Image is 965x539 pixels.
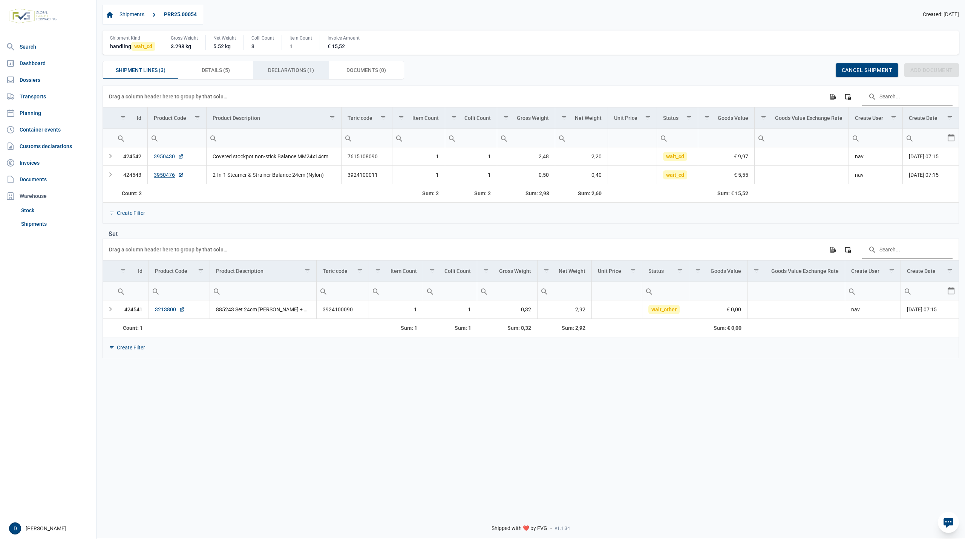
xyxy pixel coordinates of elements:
div: Colli Count [251,35,274,41]
input: Filter cell [755,129,849,147]
div: 3.298 kg [171,43,198,50]
input: Filter cell [445,129,497,147]
div: Create Date [907,268,936,274]
div: Goods Value Exchange Rate [771,268,839,274]
span: Show filter options for column 'Create Date' [947,268,953,274]
div: Shipment Kind [110,35,155,41]
div: Id [138,268,142,274]
div: 5.52 kg [213,43,236,50]
div: Item Count Sum: 1 [375,324,417,332]
input: Filter cell [149,282,209,300]
td: Column Create Date [902,107,959,129]
div: Warehouse [3,188,93,204]
span: wait_cd [663,170,687,179]
td: Filter cell [149,282,210,300]
td: Filter cell [902,129,959,147]
a: Invoices [3,155,93,170]
input: Search in the data grid [862,87,953,106]
span: Show filter options for column 'Goods Value' [695,268,701,274]
td: 1 [392,165,445,184]
div: Gross Weight Sum: 2,98 [503,190,549,197]
div: Search box [477,282,491,300]
a: Documents [3,172,93,187]
span: Cancel shipment [842,67,892,73]
div: Invoice Amount [328,35,360,41]
span: Show filter options for column 'Goods Value Exchange Rate' [754,268,759,274]
span: Show filter options for column 'Gross Weight' [503,115,509,121]
td: Column Product Description [210,260,316,282]
td: Column Goods Value [689,260,747,282]
span: Shipped with ❤️ by FVG [492,525,547,532]
div: Export all data to Excel [826,90,839,103]
td: 0,40 [555,165,608,184]
div: Net Weight [559,268,585,274]
div: Create User [851,268,879,274]
input: Filter cell [849,129,902,147]
span: Show filter options for column 'Colli Count' [429,268,435,274]
input: Filter cell [207,129,341,147]
div: Search box [317,282,330,300]
td: Filter cell [342,129,392,147]
td: 1 [423,300,477,319]
div: Select [947,282,956,300]
div: Search box [148,129,161,147]
td: 3924100011 [342,165,392,184]
td: Column Id [114,260,149,282]
td: Filter cell [207,129,342,147]
input: Filter cell [210,282,316,300]
td: Filter cell [698,129,754,147]
td: 1 [445,165,497,184]
td: Filter cell [114,129,148,147]
span: Show filter options for column 'Net Weight' [544,268,549,274]
input: Filter cell [423,282,477,300]
span: wait_cd [663,152,687,161]
div: Goods Value [711,268,741,274]
div: Create Filter [117,344,145,351]
span: Show filter options for column 'Net Weight' [561,115,567,121]
input: Filter cell [477,282,537,300]
div: Search box [903,129,916,147]
div: Create User [855,115,883,121]
td: Filter cell [497,129,555,147]
span: Show filter options for column 'Item Count' [398,115,404,121]
div: Search box [149,282,162,300]
a: Transports [3,89,93,104]
span: Show filter options for column 'Colli Count' [451,115,457,121]
td: nav [849,147,902,166]
div: Search box [392,129,406,147]
div: Colli Count [444,268,471,274]
div: handling [110,43,155,50]
td: Column Net Weight [555,107,608,129]
div: [PERSON_NAME] [9,522,92,534]
div: Search box [210,282,224,300]
div: Search box [755,129,768,147]
td: nav [845,300,901,319]
td: Column Product Code [149,260,210,282]
td: 2-In-1 Steamer & Strainer Balance 24cm (Nylon) [207,165,342,184]
input: Search in the data grid [862,240,953,259]
span: - [550,525,552,532]
td: Filter cell [901,282,959,300]
a: PRR25.00054 [161,8,200,21]
div: Data grid toolbar [109,86,953,107]
td: Column Goods Value [698,107,754,129]
td: Column Gross Weight [497,107,555,129]
div: Search box [849,129,862,147]
td: Column Product Code [148,107,207,129]
a: Dossiers [3,72,93,87]
input: Filter cell [592,282,642,300]
div: Search box [555,129,569,147]
div: Gross Weight Sum: 0,32 [483,324,532,332]
input: Filter cell [369,282,423,300]
td: Column Goods Value Exchange Rate [747,260,845,282]
span: Details (5) [202,66,230,75]
span: Declarations (1) [268,66,314,75]
div: Net Weight Sum: 2,92 [543,324,585,332]
span: Show filter options for column 'Status' [677,268,683,274]
div: Goods Value Exchange Rate [775,115,842,121]
input: Filter cell [845,282,901,300]
div: Gross Weight [499,268,531,274]
div: 1 [289,43,312,50]
a: Planning [3,106,93,121]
